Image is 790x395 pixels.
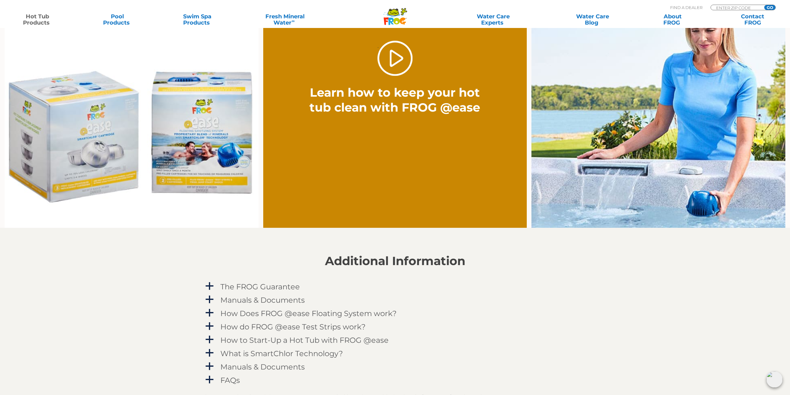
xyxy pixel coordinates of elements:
[205,282,214,291] span: a
[764,5,775,10] input: GO
[204,308,586,319] a: a How Does FROG @ease Floating System work?
[531,17,785,228] img: fpo-flippin-frog-2
[204,321,586,333] a: a How do FROG @ease Test Strips work?
[220,282,300,291] h4: The FROG Guarantee
[204,294,586,306] a: a Manuals & Documents
[204,374,586,386] a: a FAQs
[205,362,214,371] span: a
[204,281,586,292] a: a The FROG Guarantee
[562,13,624,26] a: Water CareBlog
[642,13,704,26] a: AboutFROG
[205,322,214,331] span: a
[443,13,544,26] a: Water CareExperts
[722,13,784,26] a: ContactFROG
[220,309,397,318] h4: How Does FROG @ease Floating System work?
[220,349,343,358] h4: What is SmartChlor Technology?
[220,363,305,371] h4: Manuals & Documents
[86,13,148,26] a: PoolProducts
[205,308,214,318] span: a
[205,375,214,384] span: a
[220,336,389,344] h4: How to Start-Up a Hot Tub with FROG @ease
[204,361,586,373] a: a Manuals & Documents
[291,18,295,23] sup: ∞
[6,13,68,26] a: Hot TubProducts
[303,85,487,115] h2: Learn how to keep your hot tub clean with FROG @ease
[205,348,214,358] span: a
[377,41,413,76] a: Play Video
[204,334,586,346] a: a How to Start-Up a Hot Tub with FROG @ease
[220,323,366,331] h4: How do FROG @ease Test Strips work?
[246,13,324,26] a: Fresh MineralWater∞
[716,5,757,10] input: Zip Code Form
[5,17,259,228] img: Ease Packaging
[220,376,240,384] h4: FAQs
[204,348,586,359] a: a What is SmartChlor Technology?
[220,296,305,304] h4: Manuals & Documents
[166,13,228,26] a: Swim SpaProducts
[670,5,702,10] p: Find A Dealer
[205,335,214,344] span: a
[205,295,214,304] span: a
[766,371,783,388] img: openIcon
[204,254,586,268] h2: Additional Information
